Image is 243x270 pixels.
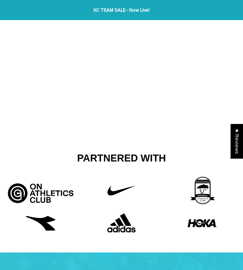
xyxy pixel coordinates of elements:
h2: Partnered With [5,152,238,165]
img: free-diadora-logo-icon-download-in-svg-png-gif-file-formats--brand-fashion-pack-logos-icons-28542... [26,209,55,238]
img: Adidas.png [100,209,143,238]
img: Artboard_5_bcd5fb9d-526a-4748-82a7-e4a7ed1c43f8.jpg [5,176,76,205]
div: Click to open Judge.me floating reviews tab [231,124,243,159]
img: HOKA-logo.webp [188,209,217,238]
img: Untitled-1_42f22808-10d6-43b8-a0fd-fffce8cf9462.png [100,176,143,205]
img: 3rd_partner.png [180,176,224,205]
